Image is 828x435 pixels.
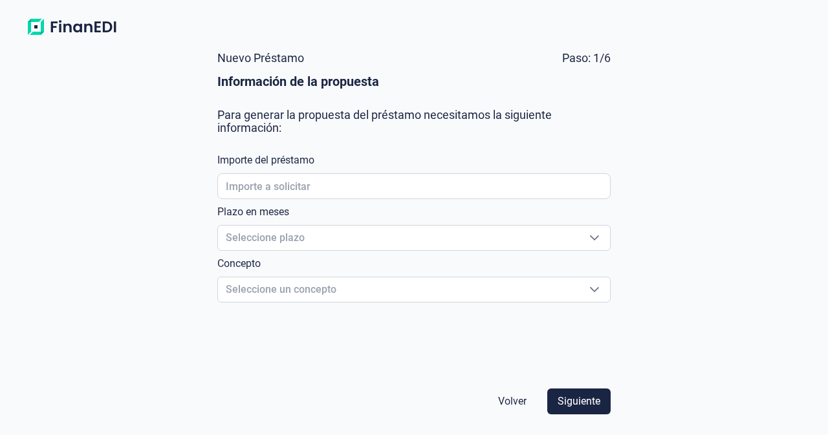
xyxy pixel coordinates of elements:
[579,226,610,250] div: Seleccione plazo
[547,388,611,414] button: Siguiente
[217,173,611,199] input: Importe a solicitar
[218,226,579,250] span: Seleccione plazo
[217,98,611,134] div: Para generar la propuesta del préstamo necesitamos la siguiente información:
[579,277,610,302] div: Seleccione un concepto
[217,256,261,271] label: Concepto
[558,394,600,409] span: Siguiente
[217,74,379,89] b: Información de la propuesta
[217,52,304,65] span: Nuevo Préstamo
[217,204,289,220] label: Plazo en meses
[21,16,123,39] img: Logo de aplicación
[218,277,579,302] span: Seleccione un concepto
[498,394,527,409] span: Volver
[217,153,314,168] label: Importe del préstamo
[562,52,611,65] span: Paso: 1/6
[488,388,537,414] button: Volver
